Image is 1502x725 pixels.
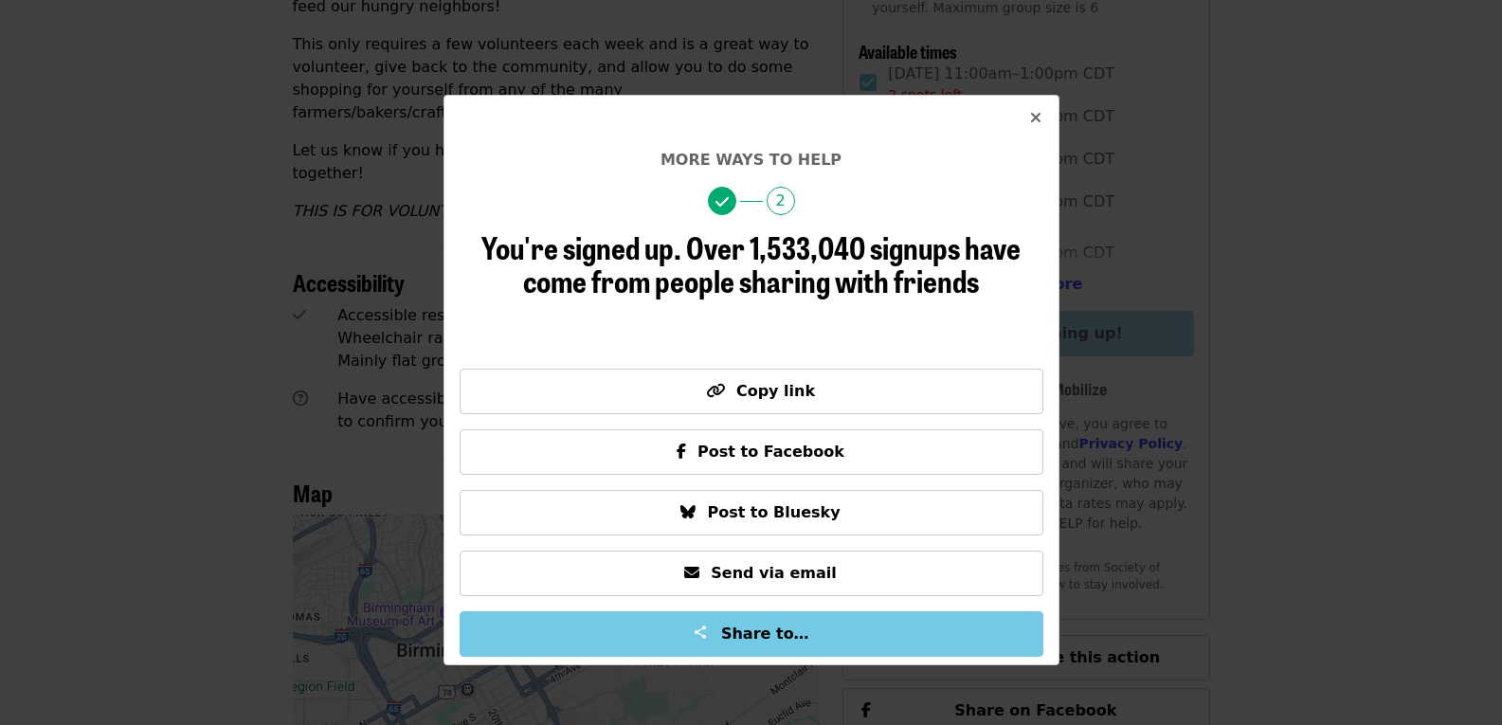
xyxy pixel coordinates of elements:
[523,225,1021,302] span: Over 1,533,040 signups have come from people sharing with friends
[460,611,1043,657] button: Share to…
[460,369,1043,414] button: Copy link
[677,443,686,461] i: facebook-f icon
[707,503,840,521] span: Post to Bluesky
[721,625,809,643] span: Share to…
[460,551,1043,596] button: Send via email
[684,564,699,582] i: envelope icon
[711,564,836,582] span: Send via email
[481,225,681,269] span: You're signed up.
[661,151,841,169] span: More ways to help
[767,187,795,215] span: 2
[460,490,1043,535] button: Post to Bluesky
[680,503,696,521] i: bluesky icon
[736,382,815,400] span: Copy link
[1013,96,1059,141] button: Close
[1030,109,1041,127] i: times icon
[706,382,725,400] i: link icon
[460,429,1043,475] button: Post to Facebook
[697,443,844,461] span: Post to Facebook
[693,625,708,640] img: Share
[715,193,729,211] i: check icon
